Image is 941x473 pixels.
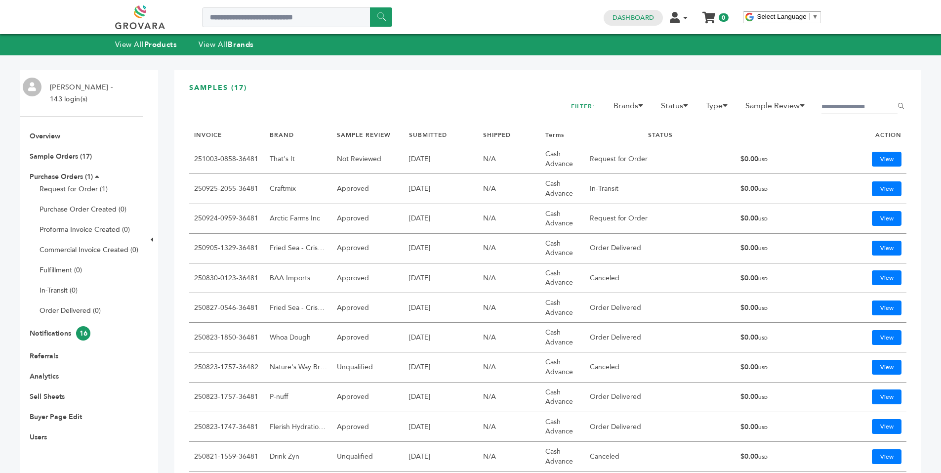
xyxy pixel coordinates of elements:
[540,234,585,263] td: Cash Advance
[332,174,404,204] td: Approved
[736,323,818,352] td: $0.00
[404,263,478,293] td: [DATE]
[45,82,115,105] li: [PERSON_NAME] - 143 login(s)
[736,174,818,204] td: $0.00
[76,326,90,341] span: 16
[585,412,736,442] td: Order Delivered
[332,144,404,174] td: Not Reviewed
[40,306,101,315] a: Order Delivered (0)
[478,234,540,263] td: N/A
[270,131,294,139] a: BRAND
[30,329,90,338] a: Notifications16
[585,323,736,352] td: Order Delivered
[585,442,736,472] td: Canceled
[404,204,478,234] td: [DATE]
[736,204,818,234] td: $0.00
[478,352,540,382] td: N/A
[758,246,768,252] span: USD
[809,13,810,20] span: ​
[115,40,177,49] a: View AllProducts
[585,293,736,323] td: Order Delivered
[478,263,540,293] td: N/A
[332,234,404,263] td: Approved
[332,442,404,472] td: Unqualified
[585,174,736,204] td: In-Transit
[478,442,540,472] td: N/A
[194,273,258,283] a: 250830-0123-36481
[265,323,332,352] td: Whoa Dough
[23,78,41,96] img: profile.png
[758,276,768,282] span: USD
[265,412,332,442] td: Flerish Hydration, Inc.
[194,452,258,461] a: 250821-1559-36481
[571,100,595,113] h2: FILTER:
[40,245,138,255] a: Commercial Invoice Created (0)
[40,265,82,275] a: Fulfillment (0)
[540,323,585,352] td: Cash Advance
[189,83,906,100] h3: SAMPLES (17)
[758,157,768,163] span: USD
[332,204,404,234] td: Approved
[758,216,768,222] span: USD
[194,131,222,139] a: INVOICE
[194,392,258,401] a: 250823-1757-36481
[818,126,906,144] th: ACTION
[265,293,332,323] td: Fried Sea - Crispy Squid
[30,412,82,422] a: Buyer Page Edit
[194,154,258,164] a: 251003-0858-36481
[40,225,130,234] a: Proforma Invoice Created (0)
[812,13,818,20] span: ▼
[337,131,391,139] a: SAMPLE REVIEW
[194,303,258,312] a: 250827-0546-36481
[740,100,816,117] li: Sample Review
[332,263,404,293] td: Approved
[585,126,736,144] th: STATUS
[872,389,901,404] a: View
[265,263,332,293] td: BAA Imports
[585,263,736,293] td: Canceled
[758,394,768,400] span: USD
[540,263,585,293] td: Cash Advance
[194,362,258,372] a: 250823-1757-36482
[872,152,901,167] a: View
[872,360,901,375] a: View
[736,234,818,263] td: $0.00
[265,234,332,263] td: Fried Sea - Crispy Squid
[194,333,258,342] a: 250823-1850-36481
[585,383,736,412] td: Order Delivered
[332,323,404,352] td: Approved
[404,352,478,382] td: [DATE]
[30,131,60,141] a: Overview
[872,241,901,256] a: View
[545,131,564,139] a: Terms
[585,144,736,174] td: Request for Order
[758,335,768,341] span: USD
[483,131,511,139] a: SHIPPED
[404,234,478,263] td: [DATE]
[872,270,901,285] a: View
[821,100,898,114] input: Filter by keywords
[404,412,478,442] td: [DATE]
[656,100,699,117] li: Status
[194,214,258,223] a: 250924-0959-36481
[872,181,901,196] a: View
[736,442,818,472] td: $0.00
[332,412,404,442] td: Approved
[144,40,177,49] strong: Products
[478,323,540,352] td: N/A
[30,392,65,401] a: Sell Sheets
[265,383,332,412] td: P-nuff
[404,293,478,323] td: [DATE]
[758,186,768,192] span: USD
[30,351,58,361] a: Referrals
[199,40,254,49] a: View AllBrands
[265,442,332,472] td: Drink Zyn
[872,301,901,315] a: View
[540,383,585,412] td: Cash Advance
[585,234,736,263] td: Order Delivered
[757,13,818,20] a: Select Language​
[736,383,818,412] td: $0.00
[872,449,901,464] a: View
[872,211,901,226] a: View
[40,286,78,295] a: In-Transit (0)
